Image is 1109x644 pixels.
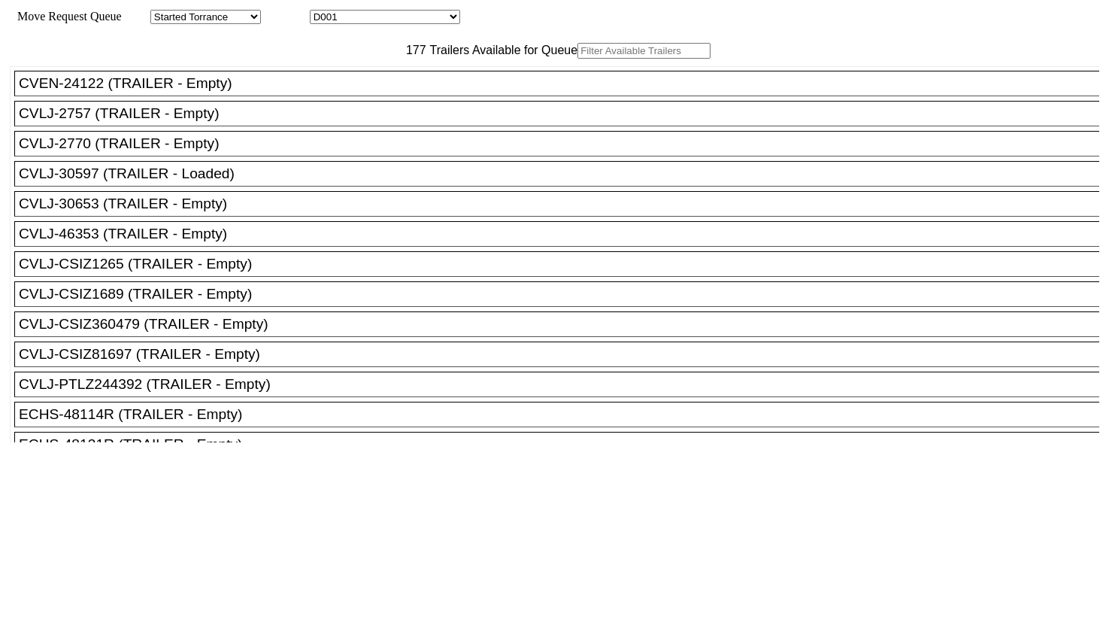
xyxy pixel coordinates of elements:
div: CVLJ-CSIZ360479 (TRAILER - Empty) [19,316,1108,333]
div: CVLJ-30653 (TRAILER - Empty) [19,196,1108,212]
div: CVLJ-CSIZ1265 (TRAILER - Empty) [19,256,1108,272]
div: CVEN-24122 (TRAILER - Empty) [19,75,1108,92]
span: Move Request Queue [10,10,122,23]
input: Filter Available Trailers [577,43,711,59]
div: CVLJ-2757 (TRAILER - Empty) [19,105,1108,122]
div: CVLJ-PTLZ244392 (TRAILER - Empty) [19,376,1108,393]
div: CVLJ-30597 (TRAILER - Loaded) [19,166,1108,182]
span: 177 [398,44,426,56]
div: CVLJ-2770 (TRAILER - Empty) [19,135,1108,152]
div: ECHS-48131R (TRAILER - Empty) [19,436,1108,453]
span: Location [264,10,307,23]
div: CVLJ-CSIZ1689 (TRAILER - Empty) [19,286,1108,302]
div: ECHS-48114R (TRAILER - Empty) [19,406,1108,423]
span: Area [124,10,147,23]
span: Trailers Available for Queue [426,44,578,56]
div: CVLJ-46353 (TRAILER - Empty) [19,226,1108,242]
div: CVLJ-CSIZ81697 (TRAILER - Empty) [19,346,1108,363]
